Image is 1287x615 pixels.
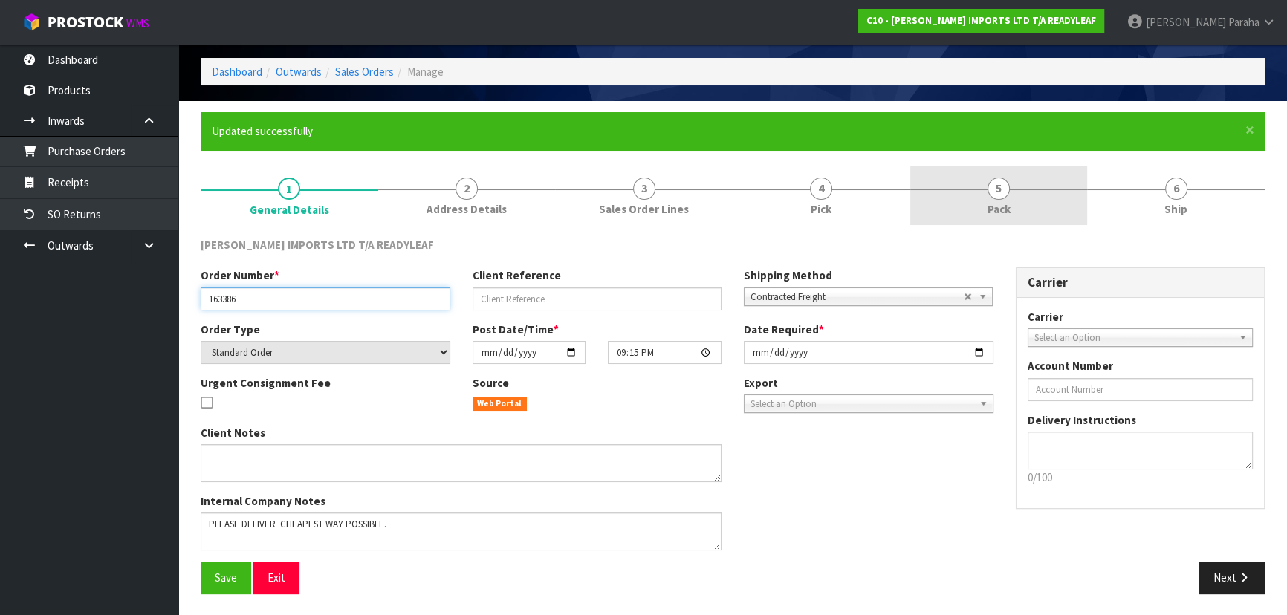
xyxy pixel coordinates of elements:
[744,267,832,283] label: Shipping Method
[1164,201,1187,217] span: Ship
[751,288,964,306] span: Contracted Freight
[473,287,722,310] input: Client Reference
[201,322,260,337] label: Order Type
[599,201,689,217] span: Sales Order Lines
[1034,329,1233,347] span: Select an Option
[810,178,832,200] span: 4
[1028,276,1254,290] h3: Carrier
[866,14,1096,27] strong: C10 - [PERSON_NAME] IMPORTS LTD T/A READYLEAF
[456,178,478,200] span: 2
[1028,378,1254,401] input: Account Number
[1165,178,1187,200] span: 6
[473,375,509,391] label: Source
[201,562,251,593] button: Save
[751,395,973,413] span: Select an Option
[858,9,1104,33] a: C10 - [PERSON_NAME] IMPORTS LTD T/A READYLEAF
[407,65,444,79] span: Manage
[1028,309,1063,325] label: Carrier
[215,570,237,585] span: Save
[212,65,262,79] a: Dashboard
[201,287,450,310] input: Order Number
[253,562,299,593] button: Exit
[201,238,434,252] span: [PERSON_NAME] IMPORTS LTD T/A READYLEAF
[988,178,1010,200] span: 5
[744,322,824,337] label: Date Required
[633,178,655,200] span: 3
[1028,412,1136,428] label: Delivery Instructions
[1228,15,1260,29] span: Paraha
[1028,469,1254,485] p: 0/100
[988,201,1011,217] span: Pack
[335,65,394,79] a: Sales Orders
[22,13,41,31] img: cube-alt.png
[201,493,325,509] label: Internal Company Notes
[201,375,331,391] label: Urgent Consignment Fee
[1028,358,1113,374] label: Account Number
[201,425,265,440] label: Client Notes
[1245,120,1254,140] span: ×
[126,16,149,30] small: WMS
[278,178,300,200] span: 1
[744,375,778,391] label: Export
[811,201,831,217] span: Pick
[473,267,561,283] label: Client Reference
[276,65,322,79] a: Outwards
[427,201,507,217] span: Address Details
[212,124,313,138] span: Updated successfully
[1199,562,1265,593] button: Next
[201,267,279,283] label: Order Number
[1146,15,1226,29] span: [PERSON_NAME]
[473,397,528,411] span: Web Portal
[201,226,1265,605] span: General Details
[250,202,329,218] span: General Details
[48,13,123,32] span: ProStock
[473,322,559,337] label: Post Date/Time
